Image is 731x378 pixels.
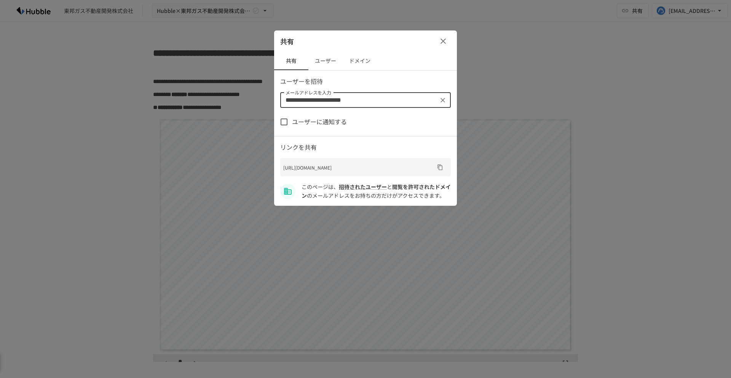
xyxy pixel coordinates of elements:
button: ユーザー [308,52,343,70]
span: ユーザーに通知する [292,117,347,127]
span: hubble-inc.jp [302,183,451,199]
div: 共有 [274,30,457,52]
button: URLをコピー [434,161,446,173]
label: メールアドレスを入力 [286,89,331,96]
a: 招待されたユーザー [339,183,387,191]
button: ドメイン [343,52,377,70]
p: リンクを共有 [280,143,451,152]
button: 共有 [274,52,308,70]
button: クリア [437,95,448,106]
p: ユーザーを招待 [280,77,451,86]
p: [URL][DOMAIN_NAME] [283,164,434,171]
p: このページは、 と のメールアドレスをお持ちの方だけがアクセスできます。 [302,183,451,200]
